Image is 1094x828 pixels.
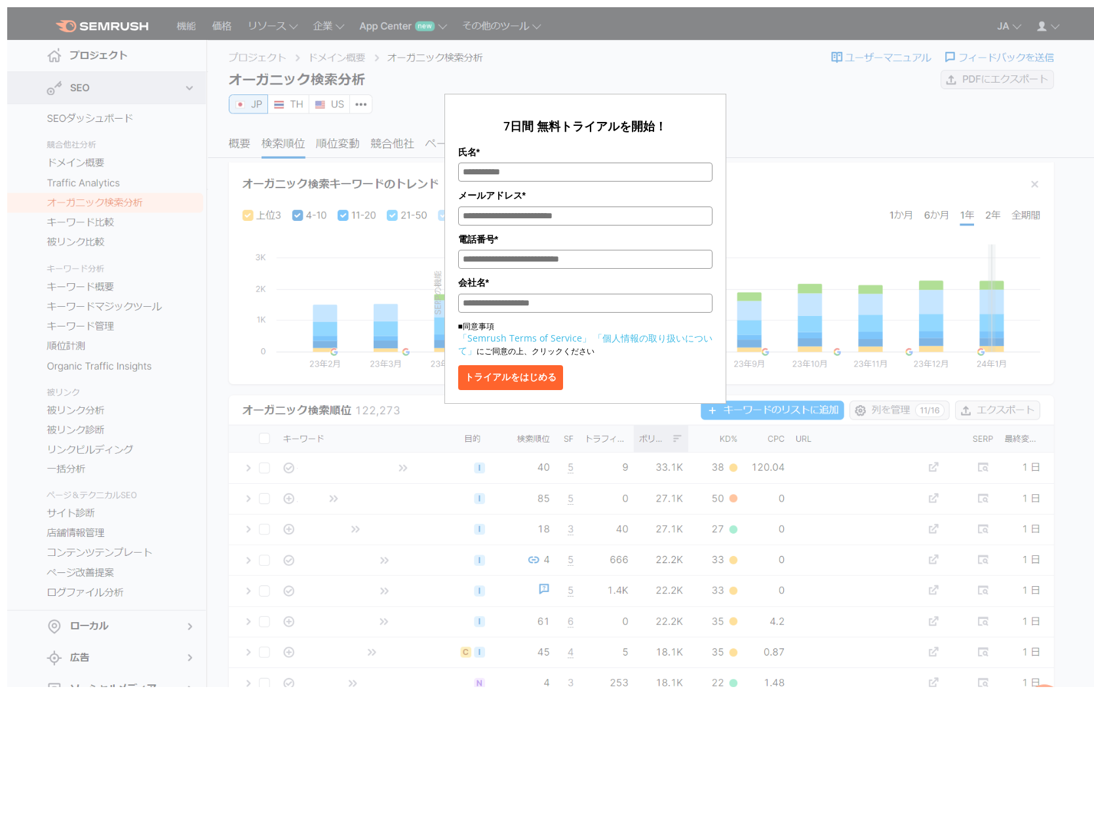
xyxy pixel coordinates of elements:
[458,332,591,344] a: 「Semrush Terms of Service」
[458,332,713,357] a: 「個人情報の取り扱いについて」
[458,365,563,390] button: トライアルをはじめる
[458,232,713,246] label: 電話番号*
[458,321,713,357] p: ■同意事項 にご同意の上、クリックください
[503,118,667,134] span: 7日間 無料トライアルを開始！
[458,188,713,203] label: メールアドレス*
